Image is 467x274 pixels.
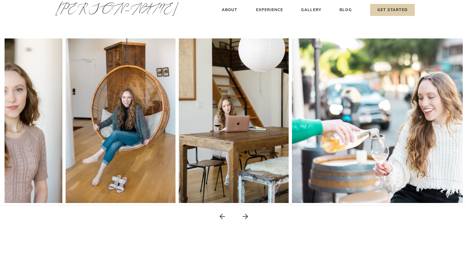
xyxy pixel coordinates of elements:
[338,7,353,13] a: Blog
[220,7,239,13] a: About
[300,7,322,13] a: Gallery
[255,7,284,13] a: Experience
[370,4,415,16] a: Get Started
